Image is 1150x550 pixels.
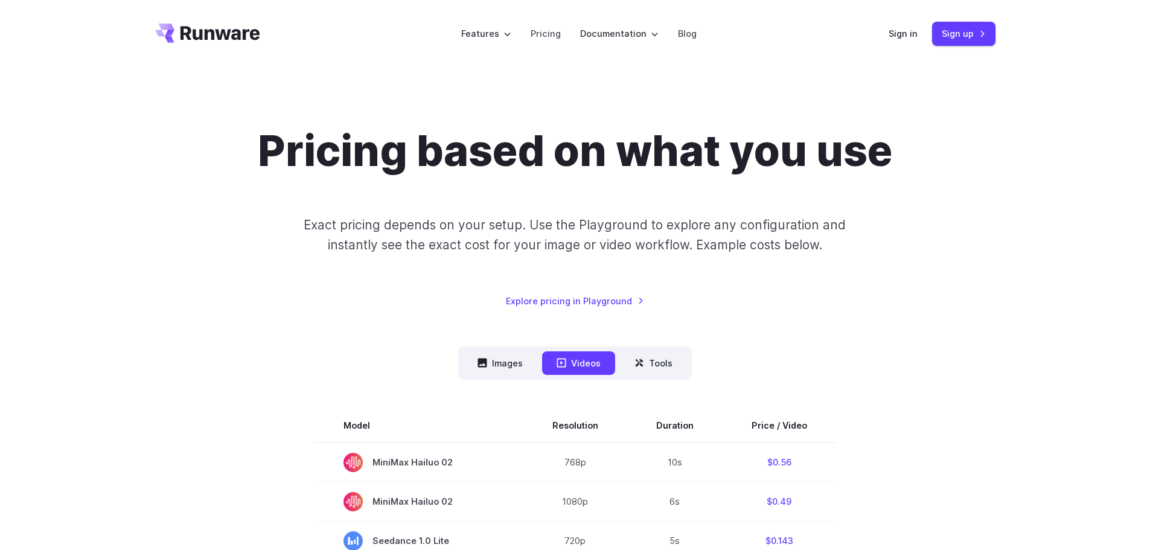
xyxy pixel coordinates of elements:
[343,453,494,472] span: MiniMax Hailuo 02
[531,27,561,40] a: Pricing
[155,24,260,43] a: Go to /
[343,492,494,511] span: MiniMax Hailuo 02
[723,409,836,443] th: Price / Video
[461,27,511,40] label: Features
[281,215,869,255] p: Exact pricing depends on your setup. Use the Playground to explore any configuration and instantl...
[620,351,687,375] button: Tools
[258,126,892,176] h1: Pricing based on what you use
[723,482,836,521] td: $0.49
[889,27,918,40] a: Sign in
[506,294,644,308] a: Explore pricing in Playground
[523,443,627,482] td: 768p
[678,27,697,40] a: Blog
[627,482,723,521] td: 6s
[580,27,659,40] label: Documentation
[315,409,523,443] th: Model
[723,443,836,482] td: $0.56
[627,409,723,443] th: Duration
[542,351,615,375] button: Videos
[523,409,627,443] th: Resolution
[932,22,995,45] a: Sign up
[523,482,627,521] td: 1080p
[627,443,723,482] td: 10s
[463,351,537,375] button: Images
